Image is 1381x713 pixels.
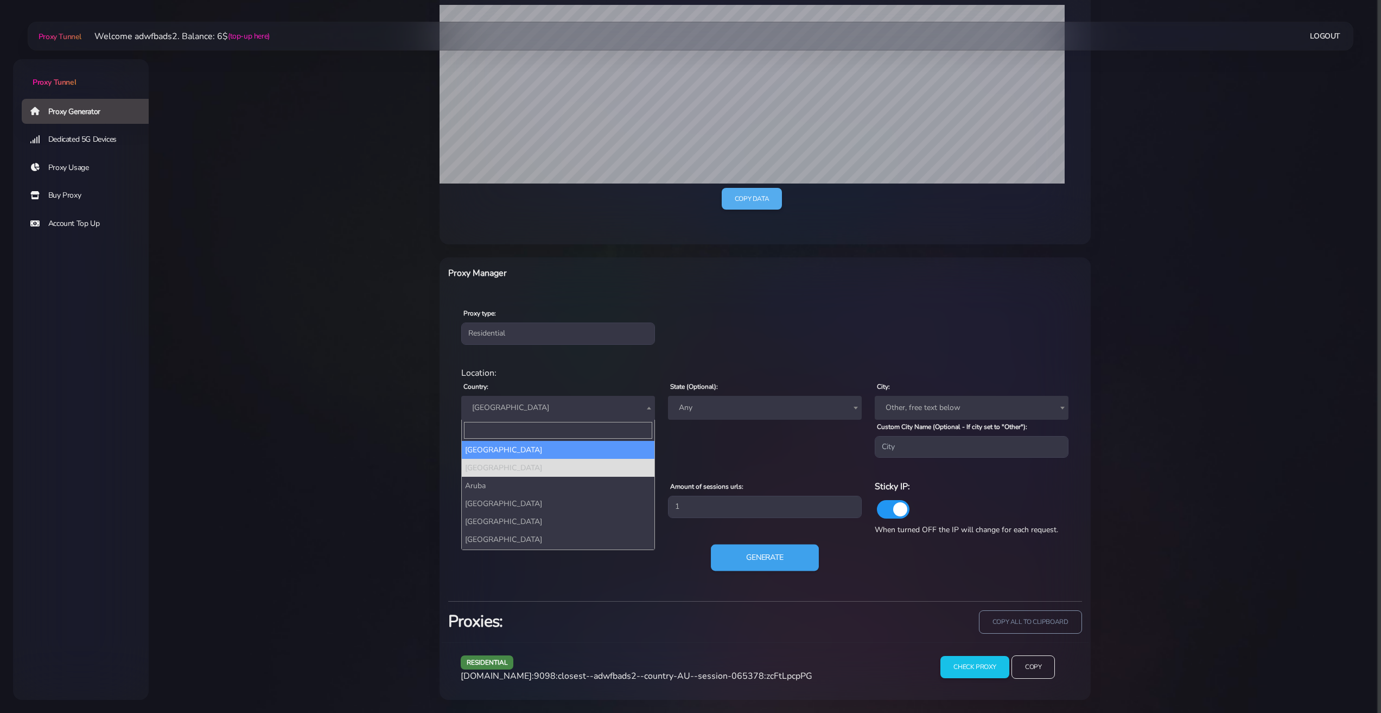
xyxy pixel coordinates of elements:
[940,656,1009,678] input: Check Proxy
[39,31,81,42] span: Proxy Tunnel
[670,382,718,392] label: State (Optional):
[881,400,1062,415] span: Other, free text below
[33,77,76,87] span: Proxy Tunnel
[22,155,157,180] a: Proxy Usage
[81,30,270,43] li: Welcome adwfbads2. Balance: 6$
[461,655,514,669] span: residential
[455,466,1075,479] div: Proxy Settings:
[877,422,1027,432] label: Custom City Name (Optional - If city set to "Other"):
[36,28,81,45] a: Proxy Tunnel
[979,610,1082,634] input: copy all to clipboard
[22,127,157,152] a: Dedicated 5G Devices
[448,610,759,633] h3: Proxies:
[875,396,1068,420] span: Other, free text below
[722,188,782,210] a: Copy data
[1011,655,1055,679] input: Copy
[875,479,1068,494] h6: Sticky IP:
[22,211,157,236] a: Account Top Up
[463,382,488,392] label: Country:
[462,531,654,548] li: [GEOGRAPHIC_DATA]
[462,513,654,531] li: [GEOGRAPHIC_DATA]
[462,441,654,459] li: [GEOGRAPHIC_DATA]
[468,400,648,415] span: Australia
[22,183,157,208] a: Buy Proxy
[670,482,743,491] label: Amount of sessions urls:
[674,400,855,415] span: Any
[228,30,270,42] a: (top-up here)
[877,382,890,392] label: City:
[455,367,1075,380] div: Location:
[461,396,655,420] span: Australia
[22,99,157,124] a: Proxy Generator
[463,308,496,318] label: Proxy type:
[462,495,654,513] li: [GEOGRAPHIC_DATA]
[1221,535,1367,699] iframe: Webchat Widget
[464,422,652,439] input: Search
[448,266,812,280] h6: Proxy Manager
[462,477,654,495] li: Aruba
[1310,26,1340,46] a: Logout
[13,59,149,88] a: Proxy Tunnel
[875,525,1058,535] span: When turned OFF the IP will change for each request.
[875,436,1068,458] input: City
[711,545,819,571] button: Generate
[462,459,654,477] li: [GEOGRAPHIC_DATA]
[668,396,862,420] span: Any
[461,670,812,682] span: [DOMAIN_NAME]:9098:closest--adwfbads2--country-AU--session-065378:zcFtLpcpPG
[462,548,654,566] li: [GEOGRAPHIC_DATA]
